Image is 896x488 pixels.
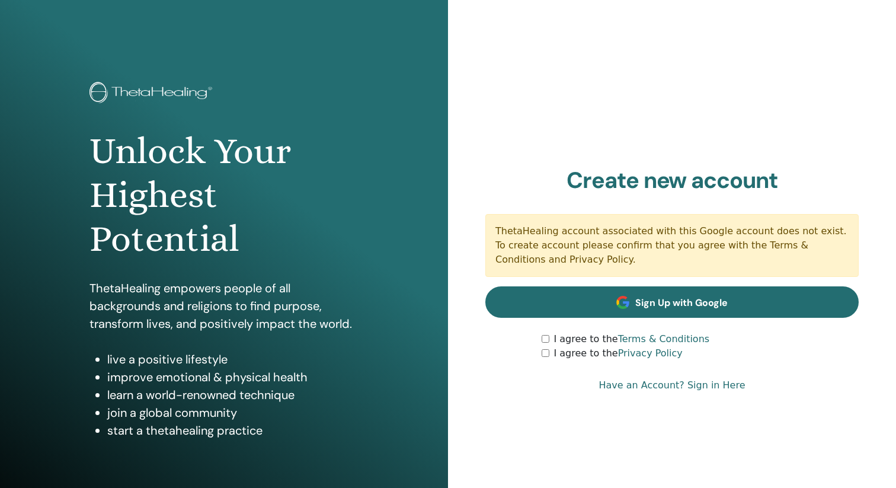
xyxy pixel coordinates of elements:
a: Sign Up with Google [485,286,859,318]
a: Terms & Conditions [618,333,709,345]
li: live a positive lifestyle [107,350,359,368]
a: Privacy Policy [618,347,683,359]
li: join a global community [107,404,359,422]
div: ThetaHealing account associated with this Google account does not exist. To create account please... [485,214,859,277]
li: learn a world-renowned technique [107,386,359,404]
li: start a thetahealing practice [107,422,359,439]
span: Sign Up with Google [635,296,728,309]
label: I agree to the [554,346,683,361]
li: improve emotional & physical health [107,368,359,386]
label: I agree to the [554,332,710,346]
h1: Unlock Your Highest Potential [89,129,359,261]
p: ThetaHealing empowers people of all backgrounds and religions to find purpose, transform lives, a... [89,279,359,333]
h2: Create new account [485,167,859,194]
a: Have an Account? Sign in Here [599,378,745,393]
